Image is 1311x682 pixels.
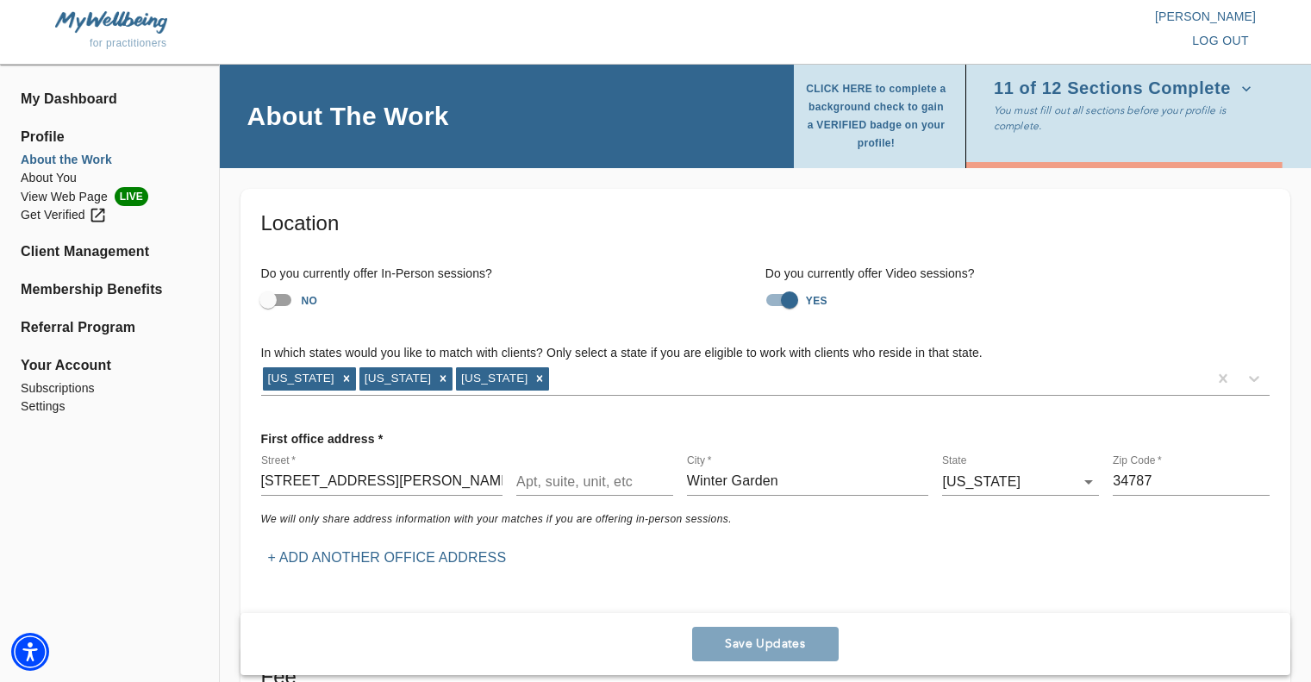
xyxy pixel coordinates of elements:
[656,8,1257,25] p: [PERSON_NAME]
[21,187,198,206] a: View Web PageLIVE
[456,367,530,390] div: [US_STATE]
[21,397,198,416] a: Settings
[261,513,732,525] i: We will only share address information with your matches if you are offering in-person sessions.
[261,210,1270,237] h5: Location
[11,633,49,671] div: Accessibility Menu
[268,547,507,568] p: + Add another office address
[21,151,198,169] a: About the Work
[994,75,1258,103] button: 11 of 12 Sections Complete
[804,80,948,153] span: CLICK HERE to complete a background check to gain a VERIFIED badge on your profile!
[687,455,711,466] label: City
[261,542,514,573] button: + Add another office address
[21,241,198,262] a: Client Management
[942,468,1099,496] div: [US_STATE]
[261,265,765,284] h6: Do you currently offer In-Person sessions?
[21,317,198,338] a: Referral Program
[247,100,449,132] h4: About The Work
[804,75,955,158] button: CLICK HERE to complete a background check to gain a VERIFIED badge on your profile!
[994,80,1252,97] span: 11 of 12 Sections Complete
[263,367,337,390] div: [US_STATE]
[21,206,198,224] a: Get Verified
[55,11,167,33] img: MyWellbeing
[21,89,198,109] a: My Dashboard
[302,295,318,307] strong: NO
[21,279,198,300] a: Membership Benefits
[942,455,967,466] label: State
[1185,25,1256,57] button: log out
[994,103,1263,134] p: You must fill out all sections before your profile is complete.
[21,127,198,147] span: Profile
[90,37,167,49] span: for practitioners
[1113,455,1162,466] label: Zip Code
[806,295,827,307] strong: YES
[21,379,198,397] a: Subscriptions
[21,187,198,206] li: View Web Page
[115,187,148,206] span: LIVE
[1192,30,1249,52] span: log out
[21,355,198,376] span: Your Account
[359,367,434,390] div: [US_STATE]
[21,169,198,187] a: About You
[261,423,384,454] p: First office address *
[261,344,1270,363] h6: In which states would you like to match with clients? Only select a state if you are eligible to ...
[21,206,107,224] div: Get Verified
[261,455,296,466] label: Street
[765,265,1270,284] h6: Do you currently offer Video sessions?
